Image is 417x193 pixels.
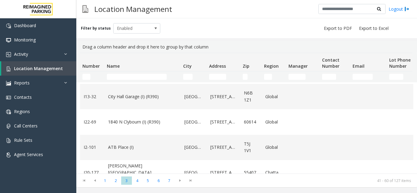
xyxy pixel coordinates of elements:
[84,144,101,151] a: I2-101
[14,66,63,71] span: Location Management
[210,169,237,176] a: [STREET_ADDRESS]
[243,63,249,69] span: Zip
[79,176,89,185] span: Go to the first page
[14,23,36,28] span: Dashboard
[404,6,409,12] img: logout
[121,177,132,185] span: Page 3
[6,23,11,28] img: 'icon'
[91,178,99,183] span: Go to the previous page
[244,169,258,176] a: 55407
[6,124,11,129] img: 'icon'
[357,24,391,33] button: Export to Excel
[322,74,336,80] input: Contact Number Filter
[80,41,413,53] div: Drag a column header and drop it here to group by that column
[6,81,11,86] img: 'icon'
[286,71,320,82] td: Manager Filter
[288,74,306,80] input: Manager Filter
[6,109,11,114] img: 'icon'
[14,94,32,100] span: Contacts
[184,169,203,176] a: [GEOGRAPHIC_DATA]
[76,53,417,173] div: Data table
[107,63,120,69] span: Name
[164,177,175,185] span: Page 7
[181,71,207,82] td: City Filter
[14,109,30,114] span: Regions
[265,144,282,151] a: Global
[200,178,411,183] kendo-pager-info: 41 - 60 of 127 items
[265,93,282,100] a: Global
[353,63,364,69] span: Email
[1,61,76,76] a: Location Management
[210,93,237,100] a: [STREET_ADDRESS]
[132,177,143,185] span: Page 4
[209,74,226,80] input: Address Filter
[288,63,308,69] span: Manager
[184,144,203,151] a: [GEOGRAPHIC_DATA]
[244,119,258,125] a: 60614
[207,71,240,82] td: Address Filter
[262,71,286,82] td: Region Filter
[389,57,411,69] span: Lot Phone Number
[244,141,258,154] a: T5J 1V1
[143,177,153,185] span: Page 5
[185,176,196,185] span: Go to the last page
[321,24,354,33] button: Export to PDF
[6,152,11,157] img: 'icon'
[183,74,193,80] input: City Filter
[176,178,184,183] span: Go to the next page
[108,144,177,151] a: ATB Place (I)
[389,6,409,12] a: Logout
[264,74,272,80] input: Region Filter
[80,71,104,82] td: Number Filter
[82,63,100,69] span: Number
[108,93,177,100] a: City Hall Garage (I) (R390)
[84,119,101,125] a: I22-69
[6,38,11,43] img: 'icon'
[14,137,32,143] span: Rule Sets
[240,71,262,82] td: Zip Filter
[80,178,88,183] span: Go to the first page
[153,177,164,185] span: Page 6
[243,74,248,80] input: Zip Filter
[111,177,121,185] span: Page 2
[265,119,282,125] a: Global
[108,119,177,125] a: 1840 N Clybourn (I) (R390)
[353,74,373,80] input: Email Filter
[210,119,237,125] a: [STREET_ADDRESS]
[81,26,111,31] label: Filter by status
[6,52,11,57] img: 'icon'
[82,2,88,16] img: pageIcon
[14,80,30,86] span: Reports
[324,25,352,31] span: Export to PDF
[104,71,181,82] td: Name Filter
[359,25,389,31] span: Export to Excel
[209,63,226,69] span: Address
[107,74,167,80] input: Name Filter
[210,144,237,151] a: [STREET_ADDRESS]
[14,37,36,43] span: Monitoring
[320,71,350,82] td: Contact Number Filter
[14,152,43,157] span: Agent Services
[389,74,403,80] input: Lot Phone Number Filter
[187,178,195,183] span: Go to the last page
[6,95,11,100] img: 'icon'
[84,93,101,100] a: I13-32
[264,63,279,69] span: Region
[244,90,258,103] a: N6B 1Z1
[14,51,28,57] span: Activity
[6,138,11,143] img: 'icon'
[89,176,100,185] span: Go to the previous page
[100,177,111,185] span: Page 1
[350,71,387,82] td: Email Filter
[108,163,177,183] a: [PERSON_NAME][GEOGRAPHIC_DATA] ([GEOGRAPHIC_DATA]) (I) (R390)
[91,2,175,16] h3: Location Management
[84,169,101,176] a: I20-177
[82,74,90,80] input: Number Filter
[175,176,185,185] span: Go to the next page
[265,169,282,176] a: Chattanooga
[114,23,151,33] span: Enabled
[6,66,11,71] img: 'icon'
[183,63,192,69] span: City
[322,57,339,69] span: Contact Number
[184,119,203,125] a: [GEOGRAPHIC_DATA]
